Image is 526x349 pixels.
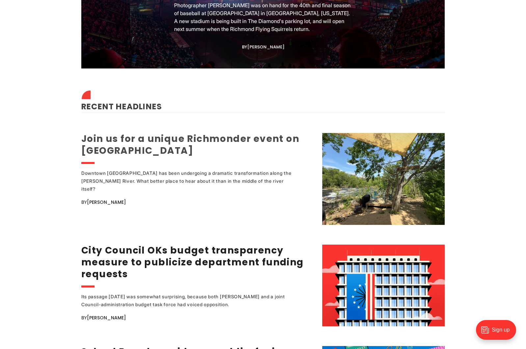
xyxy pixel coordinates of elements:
[174,1,352,33] p: Photographer [PERSON_NAME] was on hand for the 40th and final season of baseball at [GEOGRAPHIC_D...
[81,92,445,113] h2: Recent Headlines
[81,198,314,206] div: By
[322,133,445,225] img: Join us for a unique Richmonder event on Sharp's Island
[87,199,126,205] a: [PERSON_NAME]
[81,169,295,193] div: Downtown [GEOGRAPHIC_DATA] has been undergoing a dramatic transformation along the [PERSON_NAME] ...
[247,44,284,50] a: [PERSON_NAME]
[470,317,526,349] iframe: portal-trigger
[81,314,314,322] div: By
[242,44,284,49] div: By
[322,245,445,326] img: City Council OKs budget transparency measure to publicize department funding requests
[87,314,126,321] a: [PERSON_NAME]
[81,293,295,309] div: Its passage [DATE] was somewhat surprising, because both [PERSON_NAME] and a joint Council-admini...
[81,132,299,157] a: Join us for a unique Richmonder event on [GEOGRAPHIC_DATA]
[81,244,304,281] a: City Council OKs budget transparency measure to publicize department funding requests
